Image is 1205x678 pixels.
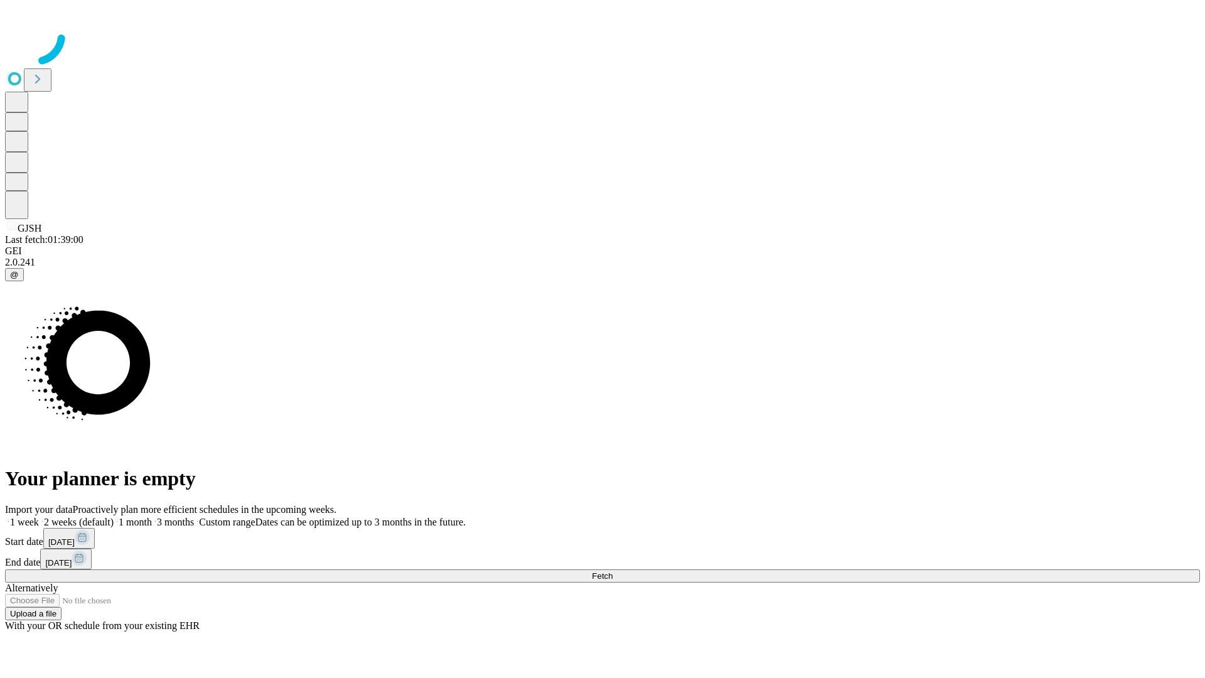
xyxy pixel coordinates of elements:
[5,234,83,245] span: Last fetch: 01:39:00
[5,583,58,593] span: Alternatively
[5,620,200,631] span: With your OR schedule from your existing EHR
[40,549,92,569] button: [DATE]
[5,528,1200,549] div: Start date
[119,517,152,527] span: 1 month
[5,569,1200,583] button: Fetch
[157,517,194,527] span: 3 months
[5,549,1200,569] div: End date
[199,517,255,527] span: Custom range
[5,245,1200,257] div: GEI
[5,607,62,620] button: Upload a file
[5,467,1200,490] h1: Your planner is empty
[10,517,39,527] span: 1 week
[10,270,19,279] span: @
[45,558,72,568] span: [DATE]
[73,504,336,515] span: Proactively plan more efficient schedules in the upcoming weeks.
[5,268,24,281] button: @
[48,537,75,547] span: [DATE]
[5,504,73,515] span: Import your data
[43,528,95,549] button: [DATE]
[18,223,41,234] span: GJSH
[255,517,466,527] span: Dates can be optimized up to 3 months in the future.
[5,257,1200,268] div: 2.0.241
[592,571,613,581] span: Fetch
[44,517,114,527] span: 2 weeks (default)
